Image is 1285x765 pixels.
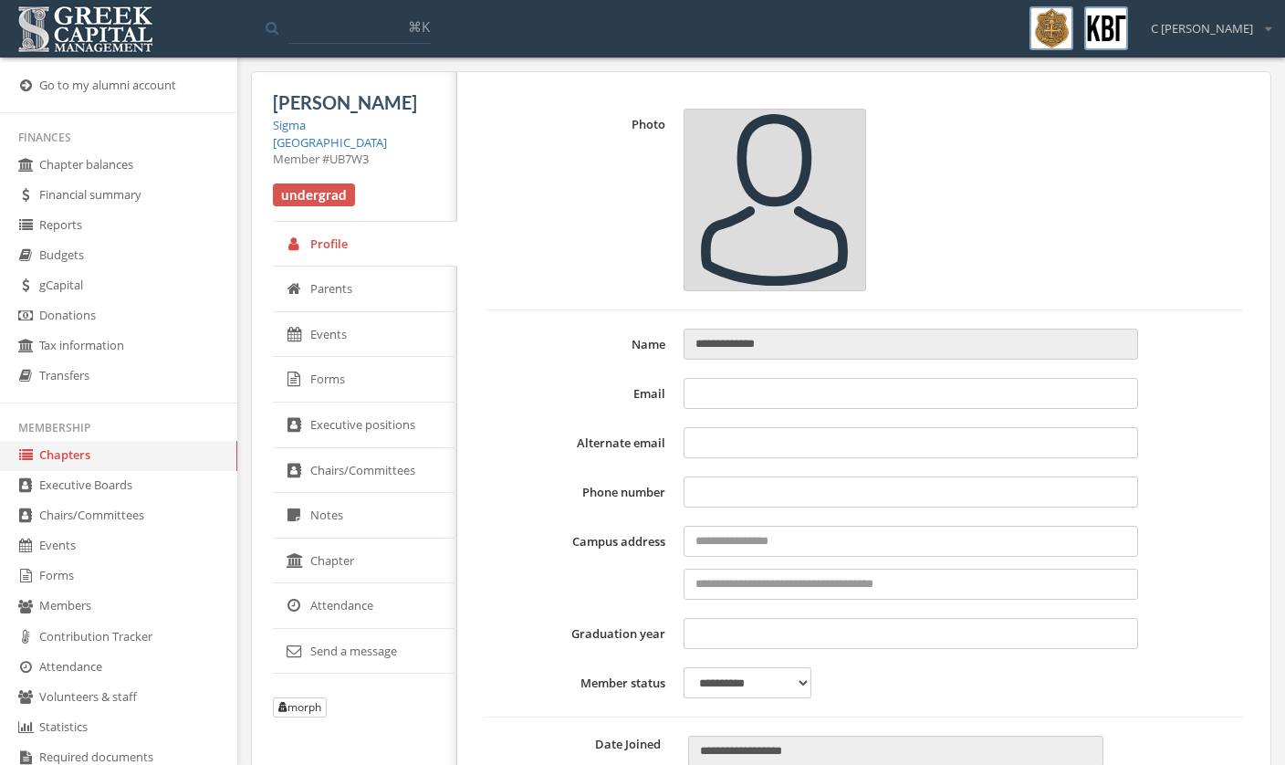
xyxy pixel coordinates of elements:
div: C [PERSON_NAME] [1139,6,1271,37]
a: Chairs/Committees [273,448,457,494]
label: Photo [485,109,674,291]
a: Parents [273,267,457,312]
a: Events [273,312,457,358]
a: Notes [273,493,457,539]
label: Graduation year [485,618,674,649]
a: Profile [273,222,457,267]
a: Forms [273,357,457,403]
span: UB7W3 [329,151,369,167]
label: Email [485,378,674,409]
label: Phone number [485,477,674,508]
a: [GEOGRAPHIC_DATA] [273,134,387,151]
a: Send a message [273,629,457,675]
span: ⌘K [408,17,430,36]
span: undergrad [273,183,355,207]
label: Name [485,329,674,360]
button: morph [273,697,327,718]
label: Date Joined [485,736,674,753]
label: Member status [485,667,674,698]
a: Sigma [273,117,306,133]
a: Attendance [273,583,457,629]
span: C [PERSON_NAME] [1151,20,1253,37]
a: Chapter [273,539,457,584]
span: [PERSON_NAME] [273,91,417,113]
a: Executive positions [273,403,457,448]
label: Alternate email [485,427,674,458]
div: Member # [273,151,435,168]
label: Campus address [485,526,674,600]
